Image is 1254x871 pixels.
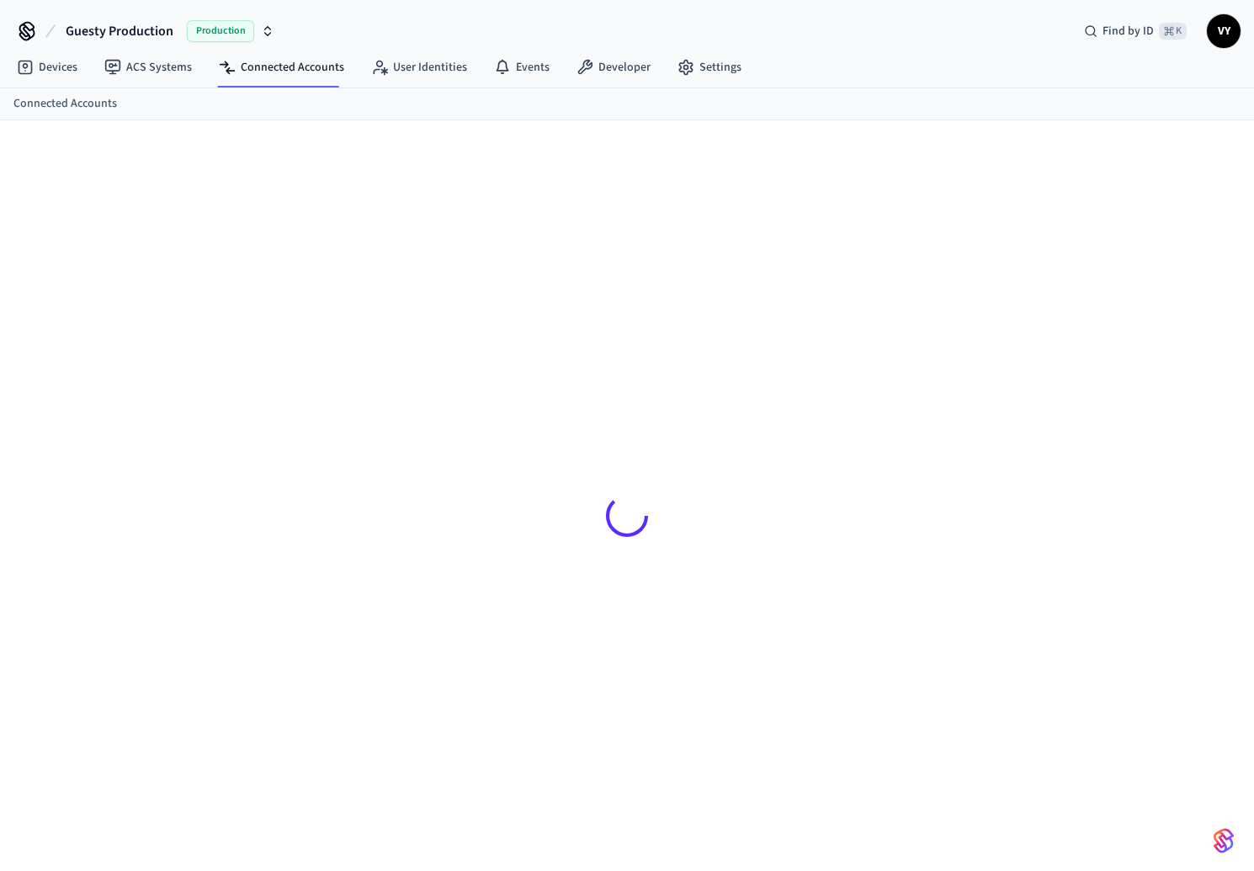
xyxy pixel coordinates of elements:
a: Settings [664,52,755,82]
span: VY [1209,16,1239,46]
a: Connected Accounts [13,95,117,113]
span: Guesty Production [66,21,173,41]
img: SeamLogoGradient.69752ec5.svg [1214,827,1234,854]
span: Production [187,20,254,42]
button: VY [1207,14,1241,48]
a: User Identities [358,52,481,82]
span: ⌘ K [1159,23,1187,40]
a: Events [481,52,563,82]
a: Connected Accounts [205,52,358,82]
span: Find by ID [1103,23,1154,40]
a: Developer [563,52,664,82]
a: ACS Systems [91,52,205,82]
a: Devices [3,52,91,82]
div: Find by ID⌘ K [1071,16,1200,46]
